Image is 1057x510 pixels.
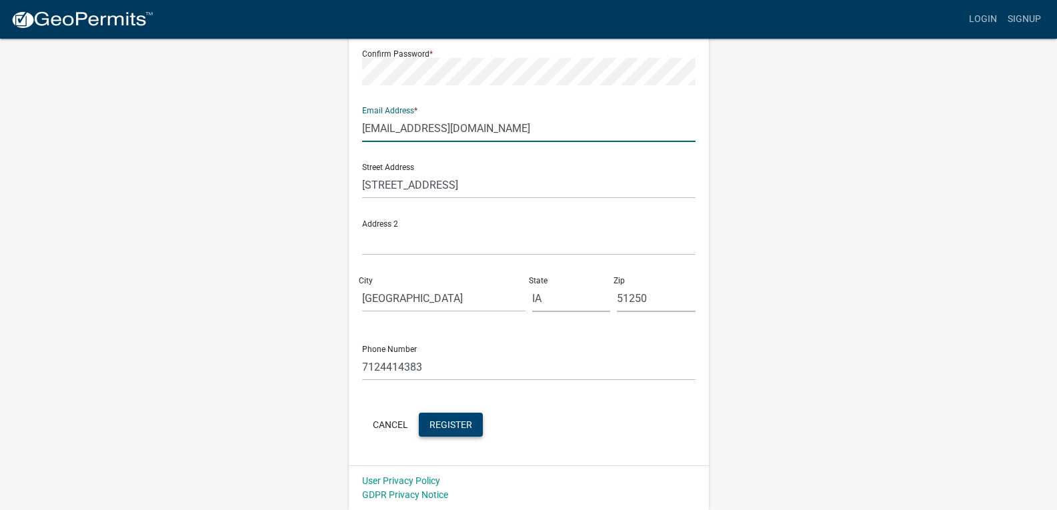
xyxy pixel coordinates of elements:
[362,489,448,500] a: GDPR Privacy Notice
[964,7,1002,32] a: Login
[362,475,440,486] a: User Privacy Policy
[1002,7,1046,32] a: Signup
[362,413,419,437] button: Cancel
[419,413,483,437] button: Register
[429,419,472,429] span: Register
